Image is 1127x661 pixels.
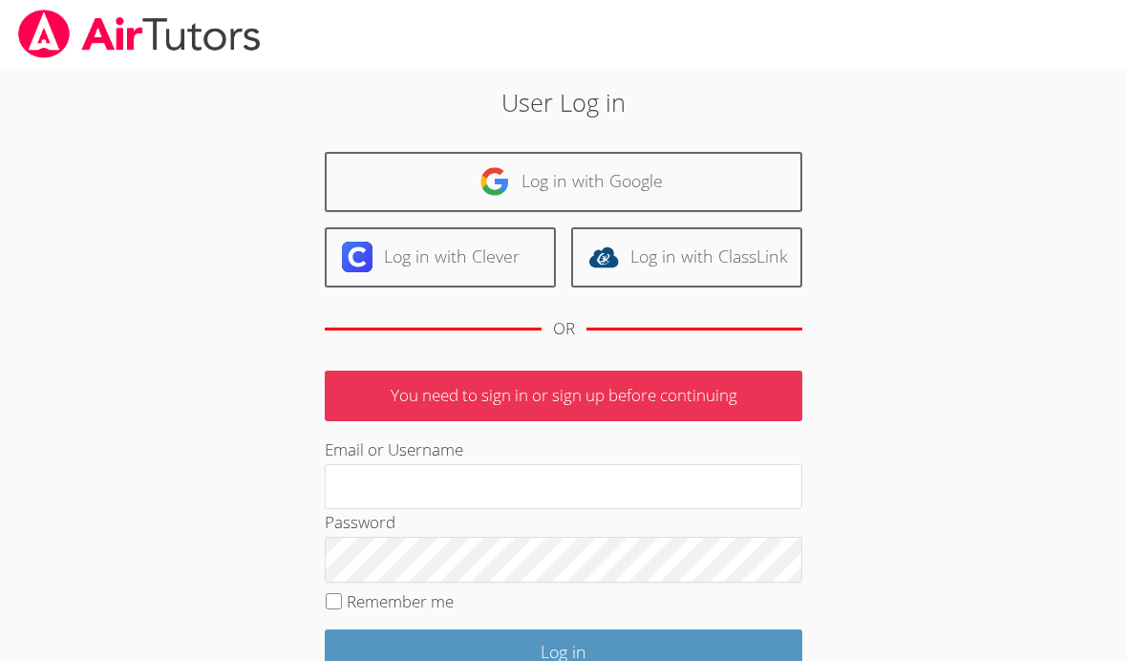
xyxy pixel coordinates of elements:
a: Log in with Clever [325,227,556,288]
a: Log in with ClassLink [571,227,802,288]
img: classlink-logo-d6bb404cc1216ec64c9a2012d9dc4662098be43eaf13dc465df04b49fa7ab582.svg [588,242,619,272]
p: You need to sign in or sign up before continuing [325,371,802,421]
label: Remember me [347,590,454,612]
div: OR [553,315,575,343]
h2: User Log in [259,84,867,120]
label: Email or Username [325,438,463,460]
img: airtutors_banner-c4298cdbf04f3fff15de1276eac7730deb9818008684d7c2e4769d2f7ddbe033.png [16,10,263,58]
a: Log in with Google [325,152,802,212]
img: clever-logo-6eab21bc6e7a338710f1a6ff85c0baf02591cd810cc4098c63d3a4b26e2feb20.svg [342,242,372,272]
img: google-logo-50288ca7cdecda66e5e0955fdab243c47b7ad437acaf1139b6f446037453330a.svg [479,166,510,197]
label: Password [325,511,395,533]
